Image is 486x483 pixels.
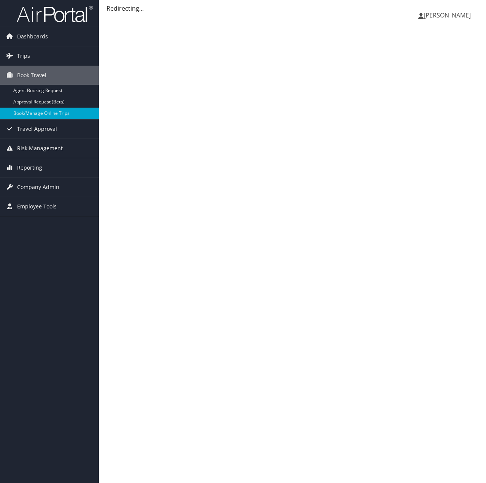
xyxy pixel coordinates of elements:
span: [PERSON_NAME] [424,11,471,19]
span: Book Travel [17,66,46,85]
span: Risk Management [17,139,63,158]
div: Redirecting... [106,4,478,13]
a: [PERSON_NAME] [418,4,478,27]
span: Trips [17,46,30,65]
span: Reporting [17,158,42,177]
span: Travel Approval [17,119,57,138]
span: Company Admin [17,178,59,197]
img: airportal-logo.png [17,5,93,23]
span: Employee Tools [17,197,57,216]
span: Dashboards [17,27,48,46]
